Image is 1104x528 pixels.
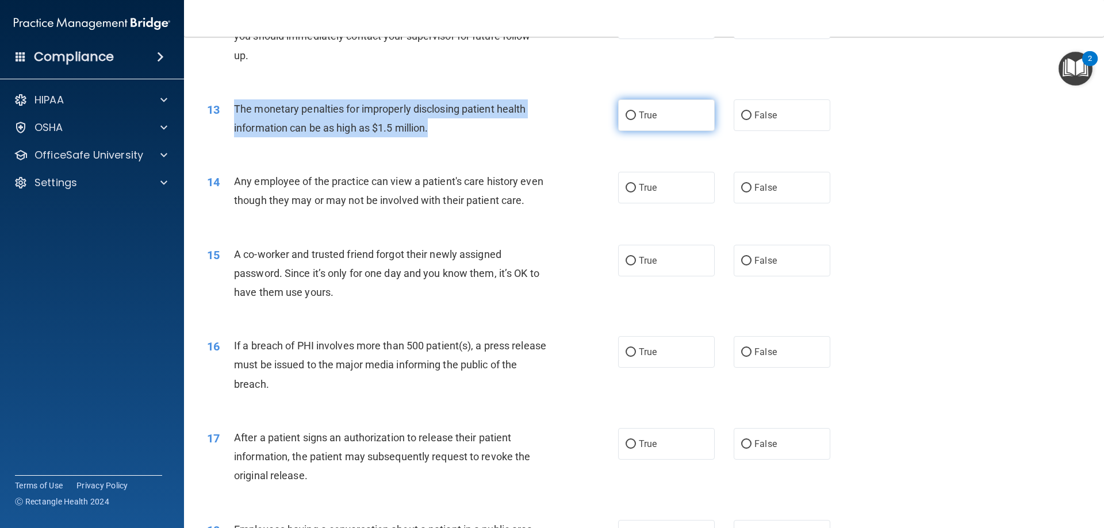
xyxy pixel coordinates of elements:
[14,12,170,35] img: PMB logo
[639,346,657,357] span: True
[15,480,63,491] a: Terms of Use
[626,111,636,120] input: True
[754,255,777,266] span: False
[34,121,63,134] p: OSHA
[34,93,64,107] p: HIPAA
[754,182,777,193] span: False
[754,346,777,357] span: False
[207,431,220,445] span: 17
[14,176,167,190] a: Settings
[754,438,777,449] span: False
[639,110,657,121] span: True
[207,175,220,189] span: 14
[626,184,636,192] input: True
[76,480,128,491] a: Privacy Policy
[234,248,539,298] span: A co-worker and trusted friend forgot their newly assigned password. Since it’s only for one day ...
[1088,59,1092,74] div: 2
[15,496,109,507] span: Ⓒ Rectangle Health 2024
[754,110,777,121] span: False
[639,255,657,266] span: True
[626,440,636,449] input: True
[639,182,657,193] span: True
[234,103,526,134] span: The monetary penalties for improperly disclosing patient health information can be as high as $1....
[34,148,143,162] p: OfficeSafe University
[1059,52,1092,86] button: Open Resource Center, 2 new notifications
[234,431,530,481] span: After a patient signs an authorization to release their patient information, the patient may subs...
[234,340,546,390] span: If a breach of PHI involves more than 500 patient(s), a press release must be issued to the major...
[14,93,167,107] a: HIPAA
[741,111,752,120] input: False
[741,184,752,192] input: False
[207,340,220,353] span: 16
[34,49,114,65] h4: Compliance
[741,440,752,449] input: False
[626,348,636,357] input: True
[741,257,752,265] input: False
[14,148,167,162] a: OfficeSafe University
[34,176,77,190] p: Settings
[234,11,545,61] span: If you suspect that someone is violating the practice's privacy policy you should immediately con...
[207,248,220,262] span: 15
[626,257,636,265] input: True
[741,348,752,357] input: False
[207,103,220,117] span: 13
[639,438,657,449] span: True
[234,175,543,206] span: Any employee of the practice can view a patient's care history even though they may or may not be...
[14,121,167,134] a: OSHA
